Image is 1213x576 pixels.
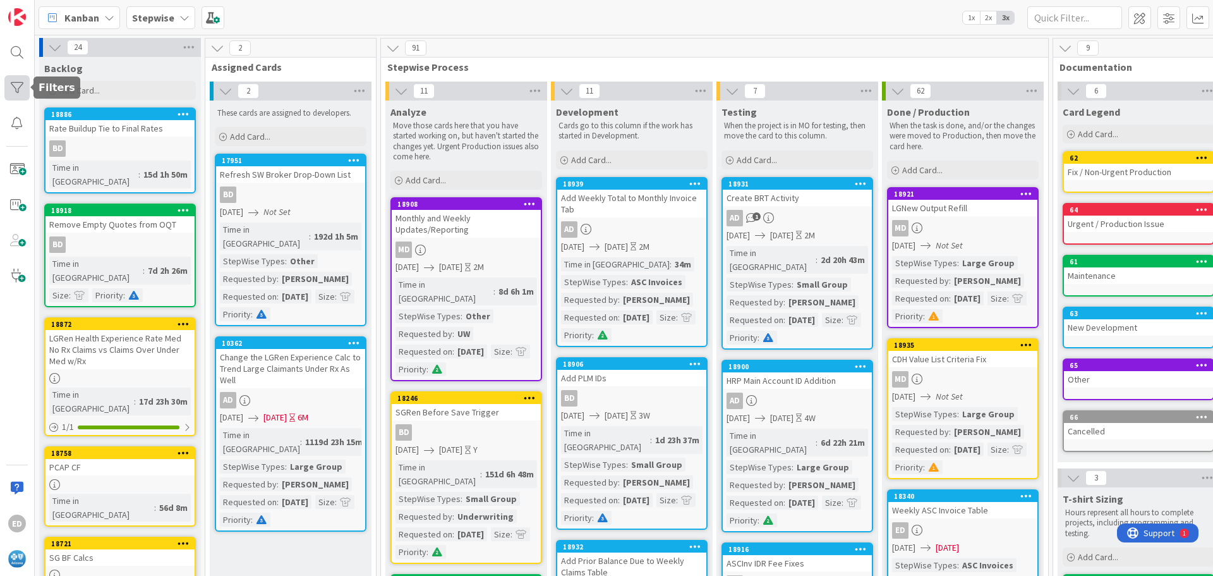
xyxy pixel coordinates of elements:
[785,313,818,327] div: [DATE]
[894,341,1037,350] div: 18935
[45,140,195,157] div: BD
[220,205,243,219] span: [DATE]
[263,411,287,424] span: [DATE]
[395,424,412,441] div: BD
[770,412,794,425] span: [DATE]
[723,178,872,206] div: 18931Create BRT Activity
[45,319,195,369] div: 18872LGRen Health Experience Rate Med No Rx Claims vs Claims Over Under Med w/Rx
[936,391,963,402] i: Not Set
[220,187,236,203] div: BD
[510,345,512,358] span: :
[626,458,628,472] span: :
[454,327,473,341] div: UW
[392,404,541,420] div: SGRen Before Save Trigger
[1064,412,1213,439] div: 66Cancelled
[69,288,71,302] span: :
[923,309,925,323] span: :
[51,206,195,215] div: 18918
[728,362,872,371] div: 18900
[143,264,145,278] span: :
[1064,216,1213,232] div: Urgent / Production Issue
[556,177,708,347] a: 18939Add Weekly Total to Monthly Invoice TabAD[DATE][DATE]2MTime in [GEOGRAPHIC_DATA]:34mStepWise...
[676,310,678,324] span: :
[279,477,352,491] div: [PERSON_NAME]
[626,275,628,289] span: :
[656,310,676,324] div: Size
[45,419,195,435] div: 1/1
[220,477,277,491] div: Requested by
[902,164,943,176] span: Add Card...
[1007,443,1009,457] span: :
[311,230,361,243] div: 192d 1h 5m
[66,5,69,15] div: 1
[1070,205,1213,214] div: 64
[216,338,365,388] div: 10362Change the LGRen Experience Calc to Trend Large Claimants Under Rx As Well
[892,425,949,439] div: Requested by
[563,180,706,188] div: 18939
[723,361,872,372] div: 18900
[220,254,285,268] div: StepWise Types
[727,412,750,425] span: [DATE]
[804,229,815,242] div: 2M
[220,428,300,456] div: Time in [GEOGRAPHIC_DATA]
[770,229,794,242] span: [DATE]
[561,475,618,489] div: Requested by
[723,393,872,409] div: AD
[285,254,287,268] span: :
[493,285,495,298] span: :
[49,388,134,415] div: Time in [GEOGRAPHIC_DATA]
[592,328,594,342] span: :
[887,338,1039,479] a: 18935CDH Value List Criteria FixMD[DATE]Not SetStepWise Types:Large GroupRequested by:[PERSON_NAM...
[727,295,783,309] div: Requested by
[620,310,653,324] div: [DATE]
[392,424,541,441] div: BD
[842,313,843,327] span: :
[390,391,542,564] a: 18246SGRen Before Save TriggerBD[DATE][DATE]YTime in [GEOGRAPHIC_DATA]:151d 6h 48mStepWise Types:...
[439,260,462,274] span: [DATE]
[62,420,74,434] span: 1 / 1
[888,371,1037,388] div: MD
[557,358,706,370] div: 18906
[279,272,352,286] div: [PERSON_NAME]
[888,188,1037,216] div: 18921LGNew Output Refill
[220,223,309,250] div: Time in [GEOGRAPHIC_DATA]
[650,433,652,447] span: :
[406,175,446,186] span: Add Card...
[1064,319,1213,336] div: New Development
[452,345,454,358] span: :
[556,357,708,530] a: 18906Add PLM IDsBD[DATE][DATE]3WTime in [GEOGRAPHIC_DATA]:1d 23h 37mStepWise Types:Small GroupReq...
[452,327,454,341] span: :
[1064,412,1213,423] div: 66
[557,178,706,218] div: 18939Add Weekly Total to Monthly Invoice Tab
[1064,308,1213,336] div: 63New Development
[785,295,859,309] div: [PERSON_NAME]
[792,460,794,474] span: :
[816,253,818,267] span: :
[888,340,1037,367] div: 18935CDH Value List Criteria Fix
[45,109,195,137] div: 18886Rate Buildup Tie to Final Rates
[287,460,346,474] div: Large Group
[951,291,984,305] div: [DATE]
[723,361,872,389] div: 18900HRP Main Account ID Addition
[1064,152,1213,164] div: 62
[44,317,196,436] a: 18872LGRen Health Experience Rate Med No Rx Claims vs Claims Over Under Med w/RxTime in [GEOGRAPH...
[727,478,783,492] div: Requested by
[216,155,365,183] div: 17951Refresh SW Broker Drop-Down List
[392,199,541,238] div: 18908Monthly and Weekly Updates/Reporting
[794,460,852,474] div: Large Group
[491,345,510,358] div: Size
[723,190,872,206] div: Create BRT Activity
[728,180,872,188] div: 18931
[949,274,951,288] span: :
[783,313,785,327] span: :
[785,478,859,492] div: [PERSON_NAME]
[454,345,487,358] div: [DATE]
[618,310,620,324] span: :
[670,257,672,271] span: :
[215,154,366,326] a: 17951Refresh SW Broker Drop-Down ListBD[DATE]Not SetTime in [GEOGRAPHIC_DATA]:192d 1h 5mStepWise ...
[49,161,138,188] div: Time in [GEOGRAPHIC_DATA]
[51,449,195,458] div: 18758
[1070,309,1213,318] div: 63
[888,188,1037,200] div: 18921
[395,362,426,376] div: Priority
